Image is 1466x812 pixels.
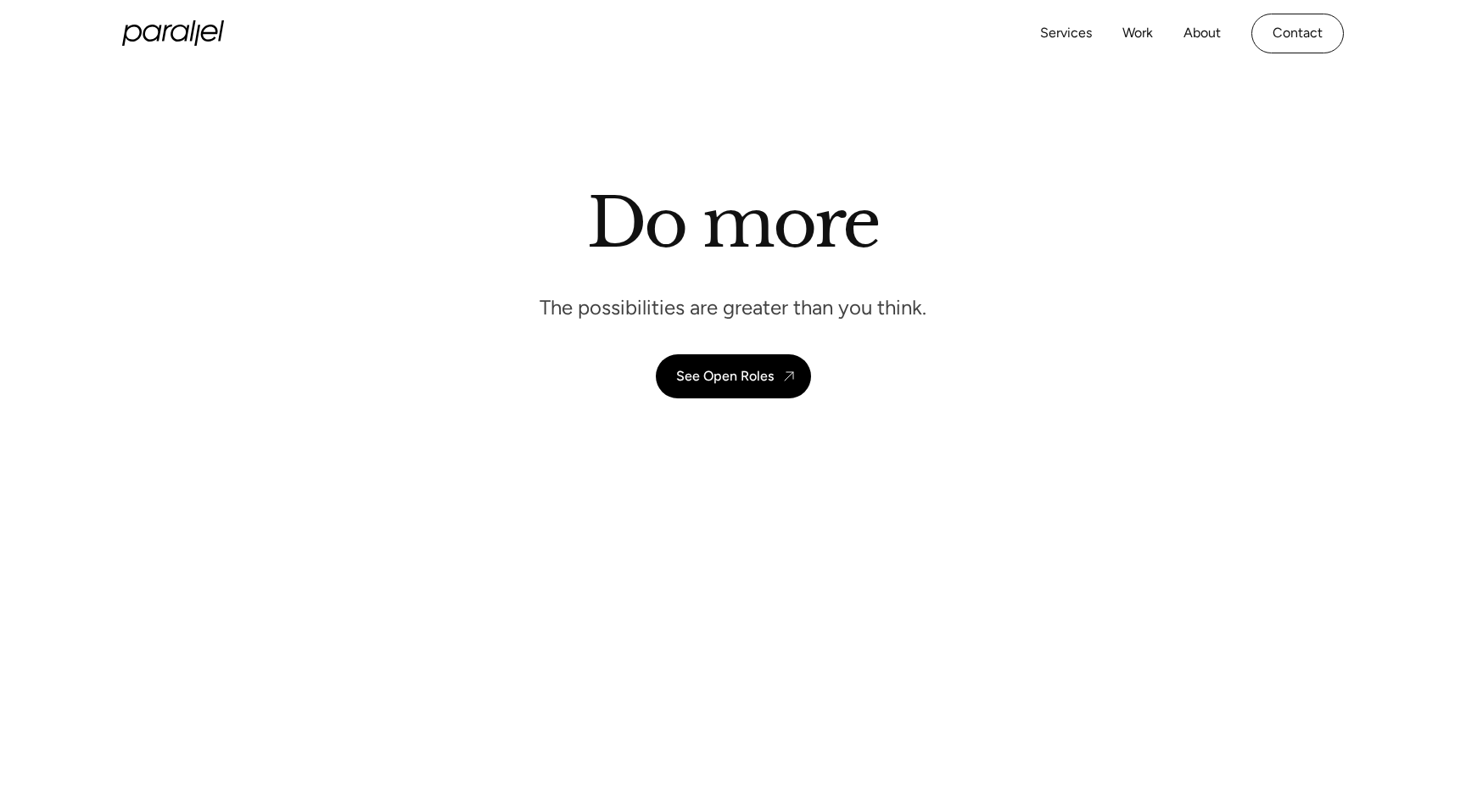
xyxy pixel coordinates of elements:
[587,182,880,264] h1: Do more
[1122,21,1153,46] a: Work
[122,20,224,46] a: home
[656,354,811,398] a: See Open Roles
[1183,21,1221,46] a: About
[1251,14,1344,53] a: Contact
[540,294,926,320] p: The possibilities are greater than you think.
[1040,21,1092,46] a: Services
[676,368,774,384] div: See Open Roles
